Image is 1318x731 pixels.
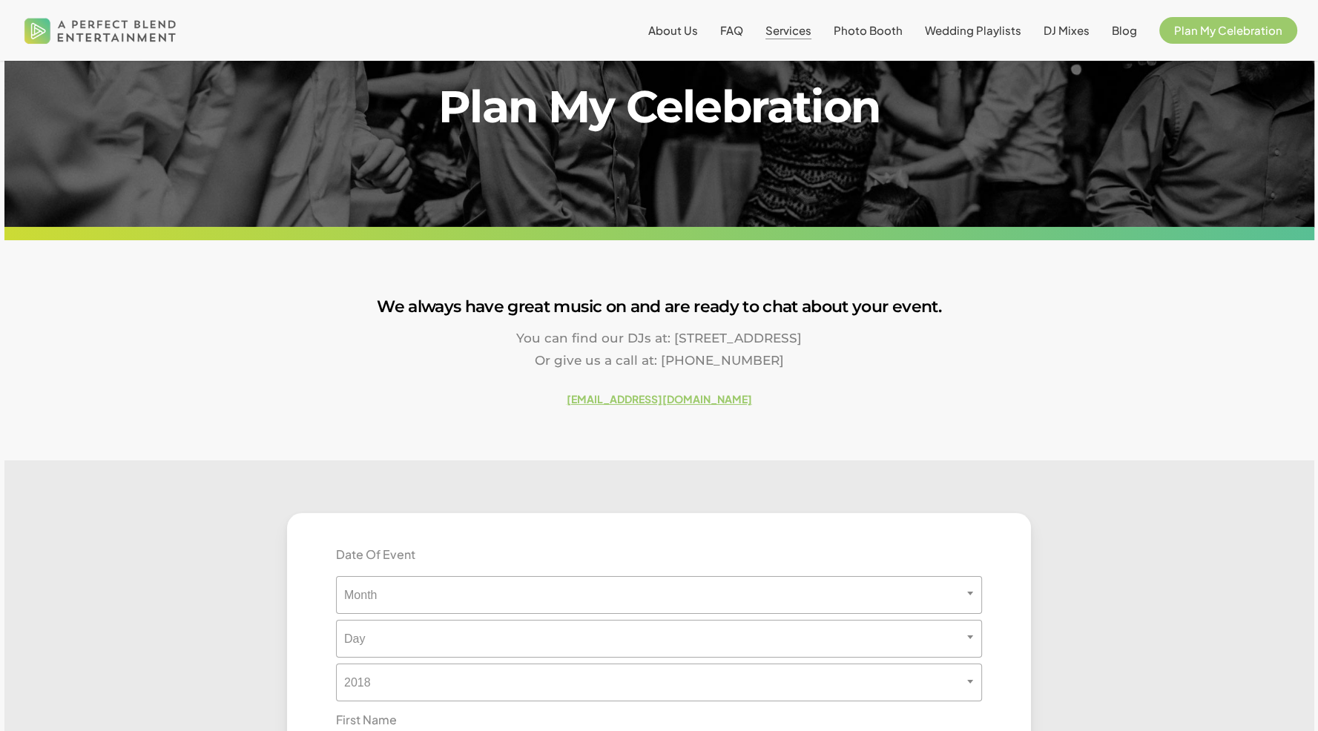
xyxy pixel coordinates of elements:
h3: We always have great music on and are ready to chat about your event. [4,293,1314,321]
h1: Plan My Celebration [287,85,1031,129]
a: FAQ [720,24,743,36]
span: Services [765,23,811,37]
a: About Us [648,24,698,36]
a: Photo Booth [834,24,903,36]
label: First Name [325,711,408,729]
a: [EMAIL_ADDRESS][DOMAIN_NAME] [567,392,752,406]
span: Day [336,620,982,658]
label: Date Of Event [325,546,426,563]
span: Wedding Playlists [925,23,1021,37]
span: Photo Booth [834,23,903,37]
span: Month [337,588,981,602]
span: Plan My Celebration [1174,23,1282,37]
span: Blog [1112,23,1137,37]
span: Or give us a call at: [PHONE_NUMBER] [535,353,784,368]
span: 2018 [336,664,982,701]
a: Services [765,24,811,36]
span: You can find our DJs at: [STREET_ADDRESS] [516,331,802,345]
a: Plan My Celebration [1159,24,1297,36]
span: About Us [648,23,698,37]
span: Day [337,632,981,646]
span: FAQ [720,23,743,37]
a: Wedding Playlists [925,24,1021,36]
span: Month [336,576,982,614]
span: 2018 [337,675,981,689]
a: DJ Mixes [1044,24,1090,36]
img: A Perfect Blend Entertainment [21,6,180,55]
span: DJ Mixes [1044,23,1090,37]
a: Blog [1112,24,1137,36]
